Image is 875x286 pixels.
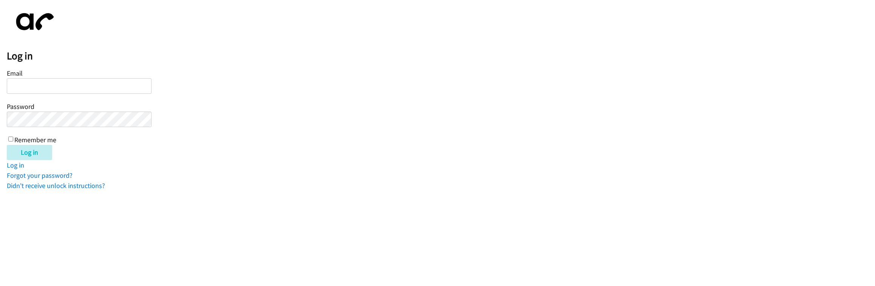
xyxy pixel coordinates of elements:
a: Didn't receive unlock instructions? [7,181,105,190]
label: Password [7,102,34,111]
a: Log in [7,161,24,169]
h2: Log in [7,50,875,62]
input: Log in [7,145,52,160]
img: aphone-8a226864a2ddd6a5e75d1ebefc011f4aa8f32683c2d82f3fb0802fe031f96514.svg [7,7,60,37]
label: Email [7,69,23,78]
label: Remember me [14,135,56,144]
a: Forgot your password? [7,171,73,180]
